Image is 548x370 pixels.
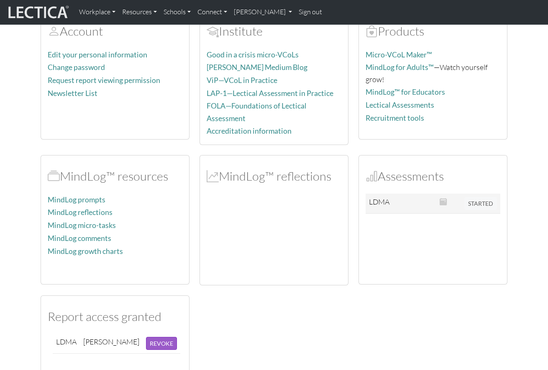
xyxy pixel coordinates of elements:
span: MindLog™ resources [48,168,60,184]
h2: Products [366,24,500,39]
a: Sign out [295,3,325,21]
span: Account [207,23,219,39]
h2: Account [48,24,182,39]
a: MindLog comments [48,234,111,243]
a: FOLA—Foundations of Lectical Assessment [207,101,307,122]
a: MindLog growth charts [48,247,123,256]
a: [PERSON_NAME] [230,3,295,21]
a: MindLog micro-tasks [48,221,116,230]
a: Change password [48,63,105,72]
h2: MindLog™ reflections [207,169,341,184]
span: Products [366,23,378,39]
a: Resources [119,3,160,21]
button: REVOKE [146,337,177,350]
h2: Institute [207,24,341,39]
span: Account [48,23,60,39]
a: ViP—VCoL in Practice [207,76,277,85]
a: Micro-VCoL Maker™ [366,50,432,59]
a: Accreditation information [207,127,292,135]
a: [PERSON_NAME] Medium Blog [207,63,307,72]
a: Edit your personal information [48,50,147,59]
a: MindLog reflections [48,208,113,217]
a: Workplace [76,3,119,21]
div: [PERSON_NAME] [83,337,139,347]
a: Newsletter List [48,89,97,98]
a: Connect [194,3,230,21]
a: Recruitment tools [366,114,424,122]
a: Schools [160,3,194,21]
h2: Assessments [366,169,500,184]
p: —Watch yourself grow! [366,61,500,85]
td: LDMA [53,334,80,354]
a: MindLog prompts [48,195,105,204]
a: MindLog for Adults™ [366,63,434,72]
td: LDMA [366,194,396,214]
span: MindLog [207,168,219,184]
a: Good in a crisis micro-VCoLs [207,50,299,59]
h2: MindLog™ resources [48,169,182,184]
span: This Assessment closed on: 2025-08-11 19:00 [440,197,447,206]
a: MindLog™ for Educators [366,88,445,96]
a: Request report viewing permission [48,76,160,85]
span: Assessments [366,168,378,184]
h2: Report access granted [48,309,182,324]
a: Lectical Assessments [366,101,434,109]
img: lecticalive [6,4,69,20]
a: LAP-1—Lectical Assessment in Practice [207,89,333,98]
